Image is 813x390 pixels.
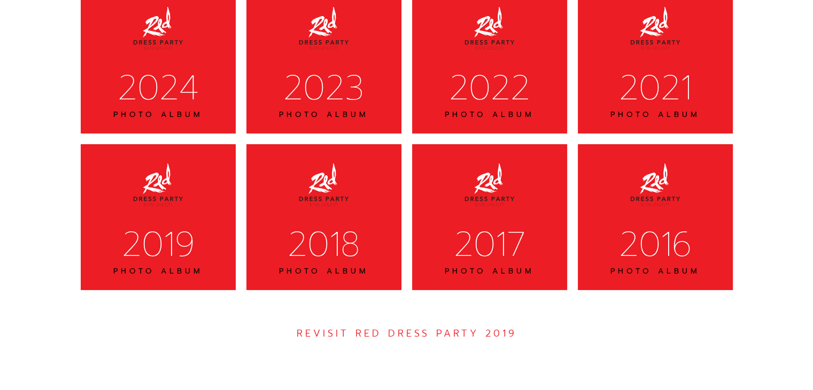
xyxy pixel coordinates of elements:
[95,110,222,120] div: PHOTO ALBUM
[426,267,553,276] div: PHOTO ALBUM
[592,222,719,267] div: 2016
[260,66,388,110] div: 2023
[81,144,236,290] a: 2019PHOTO ALBUM
[426,66,553,110] div: 2022
[426,222,553,267] div: 2017
[592,66,719,110] div: 2021
[260,110,388,120] div: PHOTO ALBUM
[95,66,222,110] div: 2024
[592,267,719,276] div: PHOTO ALBUM
[412,144,567,290] a: 2017PHOTO ALBUM
[75,327,738,340] div: REVISIT RED DRESS PARTY 2019
[260,267,388,276] div: PHOTO ALBUM
[246,144,401,290] a: 2018PHOTO ALBUM
[95,222,222,267] div: 2019
[578,144,733,290] a: 2016PHOTO ALBUM
[426,110,553,120] div: PHOTO ALBUM
[260,222,388,267] div: 2018
[95,267,222,276] div: PHOTO ALBUM
[592,110,719,120] div: PHOTO ALBUM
